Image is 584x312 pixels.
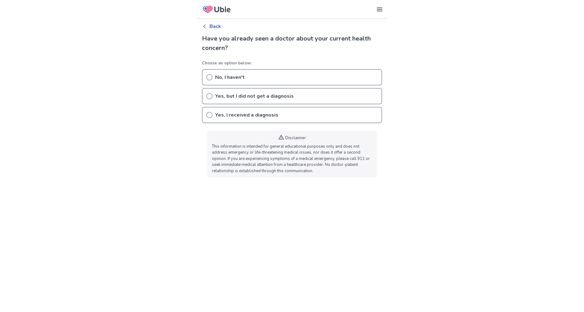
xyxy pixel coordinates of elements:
[215,111,278,119] p: Yes, I received a diagnosis
[215,74,245,81] p: No, I haven't
[202,34,382,53] h2: Have you already seen a doctor about your current health concern?
[209,23,221,30] p: Back
[212,144,372,174] p: This information is intended for general educational purposes only and does not address emergency...
[215,92,294,100] p: Yes, but I did not get a diagnosis
[285,134,306,141] p: Disclaimer
[202,60,382,67] p: Choose an option below:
